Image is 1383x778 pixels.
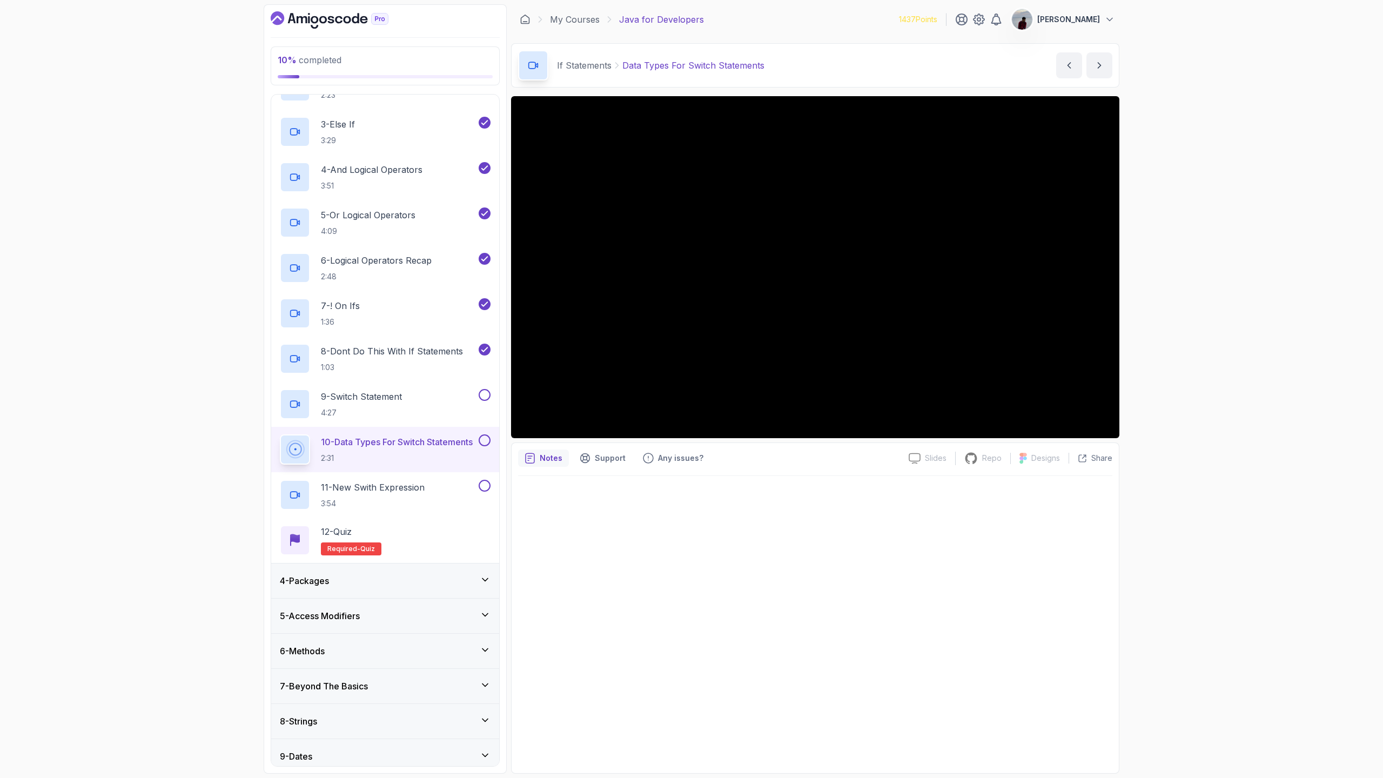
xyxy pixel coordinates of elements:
[1056,52,1082,78] button: previous content
[280,609,360,622] h3: 5 - Access Modifiers
[280,750,312,763] h3: 9 - Dates
[280,525,491,555] button: 12-QuizRequired-quiz
[280,253,491,283] button: 6-Logical Operators Recap2:48
[321,407,402,418] p: 4:27
[321,226,415,237] p: 4:09
[321,254,432,267] p: 6 - Logical Operators Recap
[321,481,425,494] p: 11 - New Swith Expression
[321,317,360,327] p: 1:36
[982,453,1002,464] p: Repo
[271,564,499,598] button: 4-Packages
[1012,9,1032,30] img: user profile image
[280,117,491,147] button: 3-Else If3:29
[280,480,491,510] button: 11-New Swith Expression3:54
[271,669,499,703] button: 7-Beyond The Basics
[321,209,415,222] p: 5 - Or Logical Operators
[280,389,491,419] button: 9-Switch Statement4:27
[280,645,325,658] h3: 6 - Methods
[278,55,341,65] span: completed
[280,680,368,693] h3: 7 - Beyond The Basics
[271,704,499,739] button: 8-Strings
[280,344,491,374] button: 8-Dont Do This With If Statements1:03
[520,14,531,25] a: Dashboard
[1091,453,1112,464] p: Share
[280,207,491,238] button: 5-Or Logical Operators4:09
[573,450,632,467] button: Support button
[321,135,355,146] p: 3:29
[278,55,297,65] span: 10 %
[1069,453,1112,464] button: Share
[321,299,360,312] p: 7 - ! On Ifs
[622,59,764,72] p: Data Types For Switch Statements
[321,345,463,358] p: 8 - Dont Do This With If Statements
[271,634,499,668] button: 6-Methods
[280,434,491,465] button: 10-Data Types For Switch Statements2:31
[321,271,432,282] p: 2:48
[321,453,473,464] p: 2:31
[321,118,355,131] p: 3 - Else If
[321,525,352,538] p: 12 - Quiz
[321,498,425,509] p: 3:54
[557,59,612,72] p: If Statements
[1011,9,1115,30] button: user profile image[PERSON_NAME]
[1086,52,1112,78] button: next content
[280,574,329,587] h3: 4 - Packages
[321,362,463,373] p: 1:03
[1031,453,1060,464] p: Designs
[518,450,569,467] button: notes button
[327,545,360,553] span: Required-
[280,298,491,328] button: 7-! On Ifs1:36
[271,599,499,633] button: 5-Access Modifiers
[271,739,499,774] button: 9-Dates
[321,90,451,100] p: 2:23
[540,453,562,464] p: Notes
[899,14,937,25] p: 1437 Points
[1037,14,1100,25] p: [PERSON_NAME]
[280,162,491,192] button: 4-And Logical Operators3:51
[595,453,626,464] p: Support
[925,453,946,464] p: Slides
[636,450,710,467] button: Feedback button
[321,180,422,191] p: 3:51
[280,715,317,728] h3: 8 - Strings
[619,13,704,26] p: Java for Developers
[321,390,402,403] p: 9 - Switch Statement
[550,13,600,26] a: My Courses
[271,11,413,29] a: Dashboard
[321,435,473,448] p: 10 - Data Types For Switch Statements
[321,163,422,176] p: 4 - And Logical Operators
[360,545,375,553] span: quiz
[658,453,703,464] p: Any issues?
